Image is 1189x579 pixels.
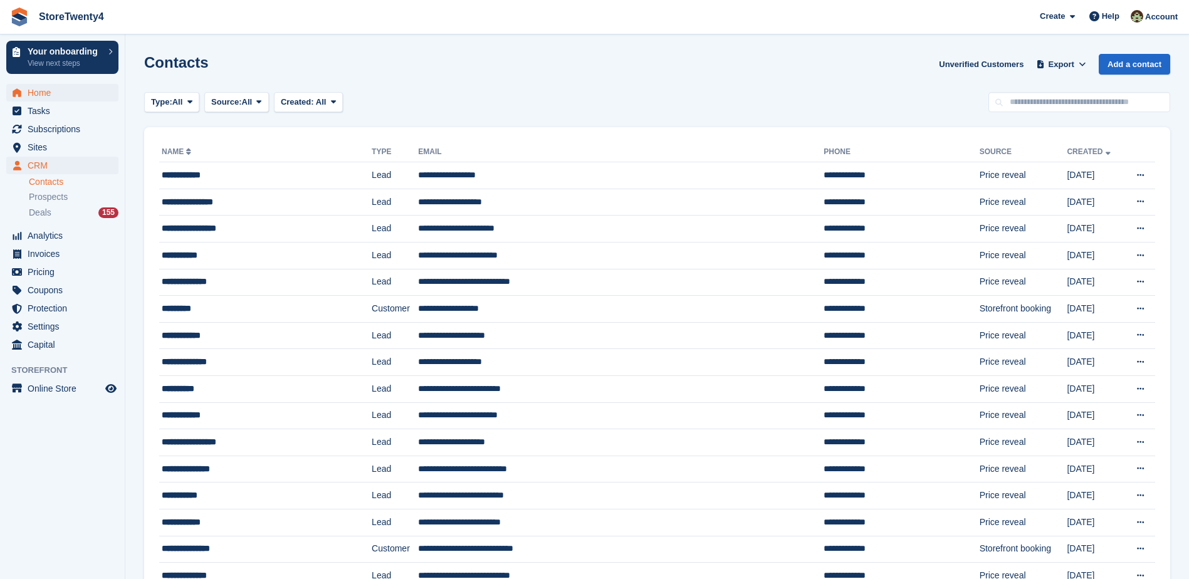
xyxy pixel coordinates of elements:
span: Source: [211,96,241,108]
span: All [316,97,327,107]
span: All [242,96,253,108]
span: Help [1102,10,1119,23]
td: Lead [372,322,418,349]
a: menu [6,318,118,335]
span: Invoices [28,245,103,263]
span: Pricing [28,263,103,281]
td: Price reveal [980,456,1067,482]
td: Price reveal [980,509,1067,536]
td: Price reveal [980,322,1067,349]
td: Lead [372,482,418,509]
td: [DATE] [1067,189,1123,216]
a: Add a contact [1099,54,1170,75]
a: menu [6,336,118,353]
div: 155 [98,207,118,218]
td: [DATE] [1067,296,1123,323]
td: Lead [372,242,418,269]
span: Coupons [28,281,103,299]
span: Home [28,84,103,102]
a: menu [6,157,118,174]
a: menu [6,380,118,397]
td: [DATE] [1067,216,1123,243]
a: Name [162,147,194,156]
td: Lead [372,375,418,402]
a: menu [6,120,118,138]
td: Price reveal [980,189,1067,216]
td: [DATE] [1067,162,1123,189]
span: All [172,96,183,108]
img: stora-icon-8386f47178a22dfd0bd8f6a31ec36ba5ce8667c1dd55bd0f319d3a0aa187defe.svg [10,8,29,26]
span: Created: [281,97,314,107]
th: Type [372,142,418,162]
img: Lee Hanlon [1131,10,1143,23]
button: Source: All [204,92,269,113]
button: Created: All [274,92,343,113]
td: Lead [372,456,418,482]
td: Price reveal [980,269,1067,296]
a: menu [6,300,118,317]
td: Storefront booking [980,536,1067,563]
a: Your onboarding View next steps [6,41,118,74]
a: StoreTwenty4 [34,6,109,27]
td: Lead [372,402,418,429]
span: Tasks [28,102,103,120]
a: menu [6,138,118,156]
th: Phone [824,142,979,162]
button: Export [1034,54,1089,75]
a: Contacts [29,176,118,188]
a: Preview store [103,381,118,396]
td: Price reveal [980,349,1067,376]
span: Account [1145,11,1178,23]
td: Storefront booking [980,296,1067,323]
a: menu [6,245,118,263]
td: Price reveal [980,402,1067,429]
td: [DATE] [1067,509,1123,536]
span: Subscriptions [28,120,103,138]
span: Capital [28,336,103,353]
td: Lead [372,349,418,376]
td: [DATE] [1067,322,1123,349]
td: Lead [372,189,418,216]
span: Analytics [28,227,103,244]
a: menu [6,281,118,299]
td: Price reveal [980,375,1067,402]
button: Type: All [144,92,199,113]
td: Lead [372,509,418,536]
a: Prospects [29,190,118,204]
a: Deals 155 [29,206,118,219]
span: Type: [151,96,172,108]
p: Your onboarding [28,47,102,56]
a: Unverified Customers [934,54,1029,75]
td: Customer [372,296,418,323]
td: Lead [372,269,418,296]
span: Storefront [11,364,125,377]
a: menu [6,102,118,120]
td: [DATE] [1067,536,1123,563]
span: Settings [28,318,103,335]
td: Price reveal [980,216,1067,243]
th: Source [980,142,1067,162]
td: [DATE] [1067,482,1123,509]
td: Price reveal [980,429,1067,456]
td: [DATE] [1067,349,1123,376]
td: Price reveal [980,242,1067,269]
p: View next steps [28,58,102,69]
td: Lead [372,216,418,243]
td: Lead [372,162,418,189]
span: CRM [28,157,103,174]
td: [DATE] [1067,429,1123,456]
a: Created [1067,147,1113,156]
span: Online Store [28,380,103,397]
span: Prospects [29,191,68,203]
td: Customer [372,536,418,563]
h1: Contacts [144,54,209,71]
td: [DATE] [1067,456,1123,482]
span: Deals [29,207,51,219]
td: [DATE] [1067,402,1123,429]
span: Protection [28,300,103,317]
td: Lead [372,429,418,456]
td: [DATE] [1067,375,1123,402]
span: Export [1049,58,1074,71]
span: Sites [28,138,103,156]
td: [DATE] [1067,242,1123,269]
